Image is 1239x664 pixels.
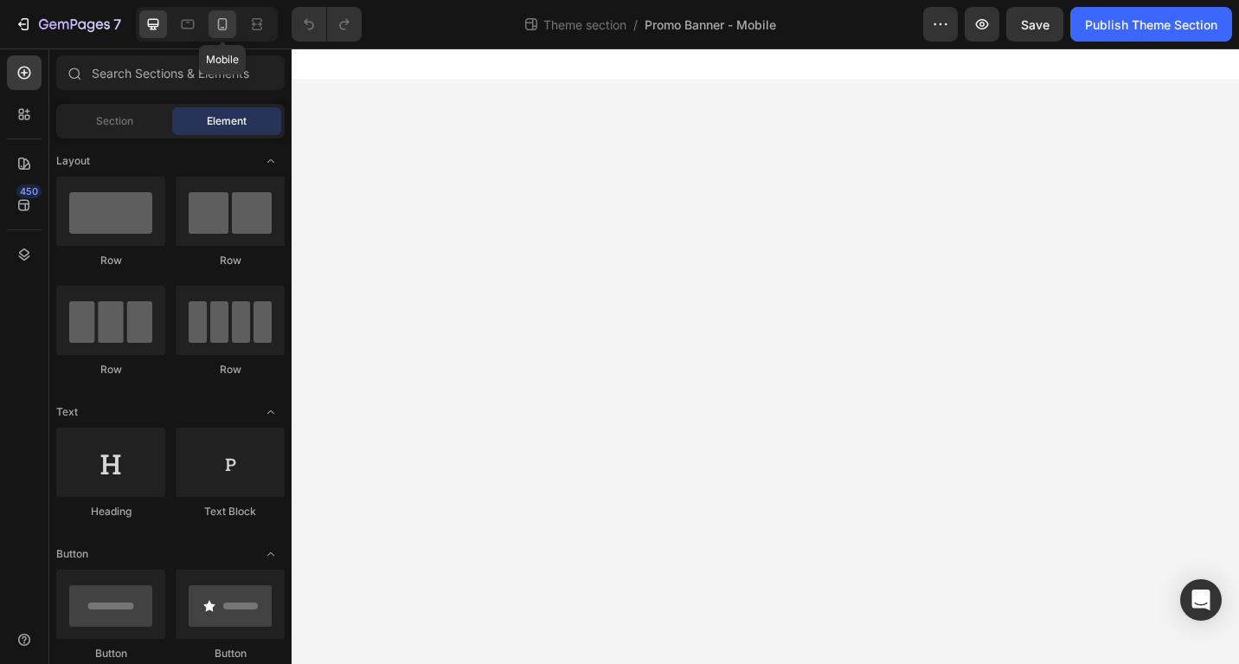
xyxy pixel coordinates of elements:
[1070,7,1232,42] button: Publish Theme Section
[16,184,42,198] div: 450
[292,7,362,42] div: Undo/Redo
[1085,16,1217,34] div: Publish Theme Section
[56,253,165,268] div: Row
[1180,579,1222,621] div: Open Intercom Messenger
[257,398,285,426] span: Toggle open
[56,153,90,169] span: Layout
[56,55,285,90] input: Search Sections & Elements
[176,646,285,661] div: Button
[56,404,78,420] span: Text
[56,362,165,377] div: Row
[292,48,1239,664] iframe: Design area
[7,7,129,42] button: 7
[56,504,165,519] div: Heading
[257,147,285,175] span: Toggle open
[645,16,776,34] span: Promo Banner - Mobile
[176,504,285,519] div: Text Block
[176,253,285,268] div: Row
[1021,17,1050,32] span: Save
[56,546,88,562] span: Button
[176,362,285,377] div: Row
[633,16,638,34] span: /
[257,540,285,568] span: Toggle open
[113,14,121,35] p: 7
[540,16,630,34] span: Theme section
[56,646,165,661] div: Button
[1006,7,1063,42] button: Save
[96,113,133,129] span: Section
[207,113,247,129] span: Element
